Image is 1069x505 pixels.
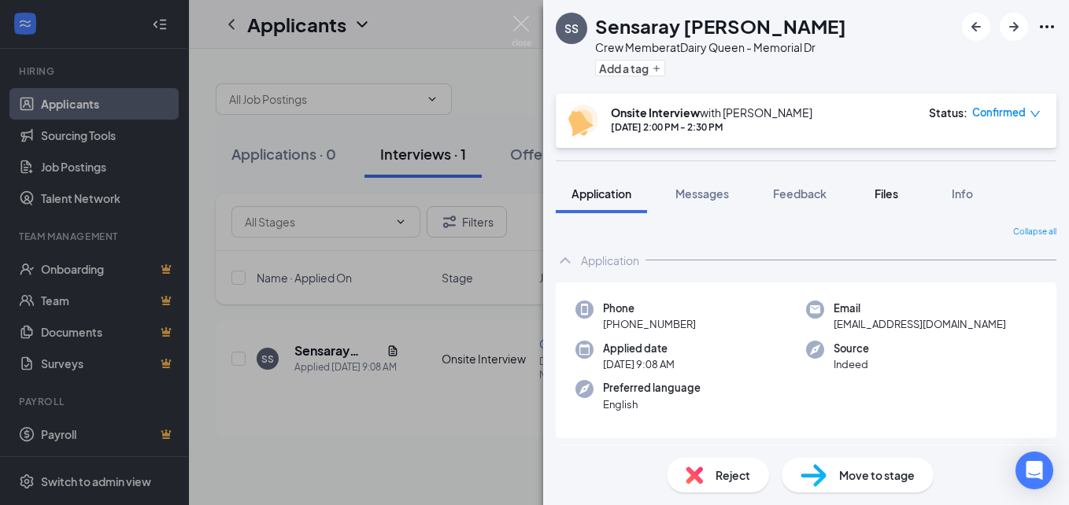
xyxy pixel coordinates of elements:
[652,64,661,73] svg: Plus
[581,252,639,268] div: Application
[1013,226,1056,238] span: Collapse all
[875,186,898,201] span: Files
[967,17,986,36] svg: ArrowLeftNew
[595,60,665,76] button: PlusAdd a tag
[595,39,846,55] div: Crew Member at Dairy Queen - Memorial Dr
[603,396,701,412] span: English
[1030,109,1041,120] span: down
[834,300,1006,316] span: Email
[611,105,700,120] b: Onsite Interview
[556,251,575,270] svg: ChevronUp
[603,380,701,396] span: Preferred language
[603,356,675,372] span: [DATE] 9:08 AM
[603,300,696,316] span: Phone
[773,186,827,201] span: Feedback
[1000,13,1028,41] button: ArrowRight
[571,186,631,201] span: Application
[603,341,675,356] span: Applied date
[962,13,990,41] button: ArrowLeftNew
[834,316,1006,332] span: [EMAIL_ADDRESS][DOMAIN_NAME]
[611,105,812,120] div: with [PERSON_NAME]
[834,341,869,356] span: Source
[603,316,696,332] span: [PHONE_NUMBER]
[929,105,967,120] div: Status :
[716,466,750,484] span: Reject
[839,466,915,484] span: Move to stage
[611,120,812,134] div: [DATE] 2:00 PM - 2:30 PM
[675,186,729,201] span: Messages
[1004,17,1023,36] svg: ArrowRight
[564,20,579,36] div: SS
[1038,17,1056,36] svg: Ellipses
[1015,452,1053,489] div: Open Intercom Messenger
[834,356,869,372] span: Indeed
[595,13,846,39] h1: Sensaray [PERSON_NAME]
[952,186,973,201] span: Info
[972,105,1026,120] span: Confirmed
